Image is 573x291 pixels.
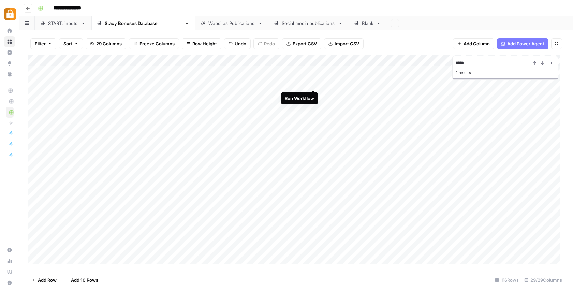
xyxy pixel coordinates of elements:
span: Add Row [38,277,57,283]
button: Sort [59,38,83,49]
span: Undo [235,40,246,47]
div: [PERSON_NAME] Bonuses Database [105,20,182,27]
span: Add 10 Rows [71,277,98,283]
a: Websites Publications [195,16,268,30]
span: Export CSV [293,40,317,47]
a: Insights [4,47,15,58]
div: 29/29 Columns [521,275,565,286]
button: Close Search [547,59,555,67]
span: Redo [264,40,275,47]
a: Usage [4,256,15,266]
button: Filter [30,38,56,49]
span: Filter [35,40,46,47]
button: Export CSV [282,38,321,49]
button: Previous Result [530,59,539,67]
a: Social media publications [268,16,349,30]
div: START: inputs [48,20,78,27]
button: Freeze Columns [129,38,179,49]
button: 29 Columns [86,38,126,49]
img: Adzz Logo [4,8,16,20]
span: Row Height [192,40,217,47]
button: Workspace: Adzz [4,5,15,23]
a: Home [4,25,15,36]
button: Help + Support [4,277,15,288]
button: Import CSV [324,38,364,49]
button: Add Column [453,38,494,49]
a: Browse [4,36,15,47]
span: Add Power Agent [507,40,544,47]
span: Add Column [464,40,490,47]
a: Your Data [4,69,15,80]
div: Blank [362,20,373,27]
div: Social media publications [282,20,335,27]
span: Freeze Columns [139,40,175,47]
div: 2 results [455,69,555,77]
a: Opportunities [4,58,15,69]
div: Run Workflow [285,95,314,102]
a: Blank [349,16,387,30]
span: Sort [63,40,72,47]
button: Row Height [182,38,221,49]
button: Undo [224,38,251,49]
div: 116 Rows [492,275,521,286]
button: Add Row [28,275,61,286]
button: Add Power Agent [497,38,548,49]
a: Learning Hub [4,266,15,277]
span: Import CSV [335,40,359,47]
a: START: inputs [35,16,91,30]
div: Websites Publications [208,20,255,27]
a: [PERSON_NAME] Bonuses Database [91,16,195,30]
span: 29 Columns [96,40,122,47]
button: Add 10 Rows [61,275,102,286]
button: Redo [253,38,279,49]
button: Next Result [539,59,547,67]
a: Settings [4,245,15,256]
